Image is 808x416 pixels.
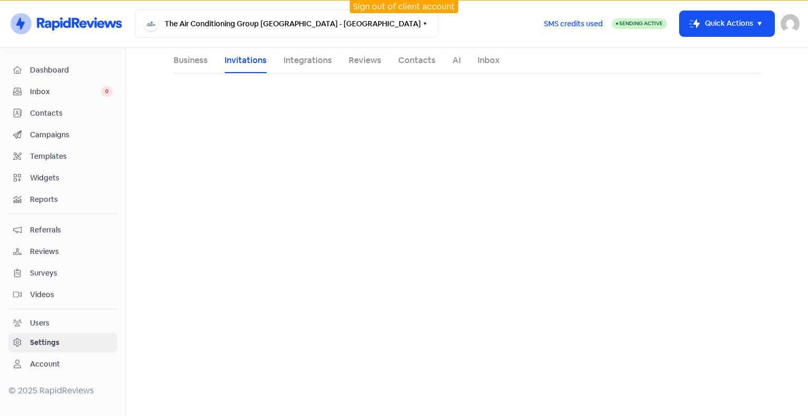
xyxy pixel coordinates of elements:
span: Contacts [30,108,113,119]
a: Sign out of client account [353,1,455,12]
a: Surveys [8,263,117,283]
div: Account [30,359,60,370]
div: © 2025 RapidReviews [8,384,117,397]
a: Settings [8,333,117,352]
a: Invitations [225,54,267,67]
span: Dashboard [30,65,113,76]
a: Reviews [349,54,381,67]
a: Users [8,313,117,333]
span: SMS credits used [544,18,603,29]
div: Settings [30,337,59,348]
span: Templates [30,151,113,162]
button: The Air Conditioning Group [GEOGRAPHIC_DATA] - [GEOGRAPHIC_DATA] [135,9,438,38]
a: Reports [8,190,117,209]
a: Templates [8,147,117,166]
a: Widgets [8,168,117,188]
span: Reports [30,194,113,205]
span: Referrals [30,225,113,236]
a: Sending Active [612,17,667,30]
img: User [781,14,800,33]
a: Account [8,354,117,374]
span: Videos [30,289,113,300]
span: Surveys [30,268,113,279]
a: Referrals [8,220,117,240]
a: SMS credits used [535,17,612,28]
span: Campaigns [30,129,113,140]
a: AI [452,54,461,67]
a: Contacts [398,54,436,67]
a: Contacts [8,104,117,123]
span: Widgets [30,173,113,184]
span: Inbox [30,86,101,97]
a: Reviews [8,242,117,261]
a: Campaigns [8,125,117,145]
span: 0 [101,86,113,97]
a: Business [174,54,208,67]
div: Users [30,318,49,329]
span: Sending Active [619,20,663,27]
button: Quick Actions [680,11,774,36]
a: Dashboard [8,60,117,80]
a: Inbox [478,54,500,67]
a: Videos [8,285,117,305]
span: Reviews [30,246,113,257]
a: Inbox 0 [8,82,117,102]
a: Integrations [284,54,332,67]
